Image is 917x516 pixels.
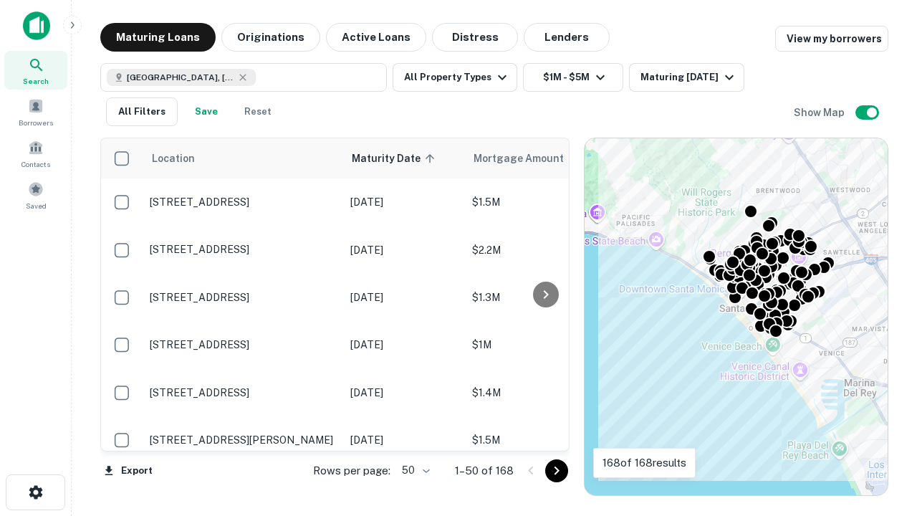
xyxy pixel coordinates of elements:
p: $1M [472,337,615,353]
p: $1.3M [472,290,615,305]
th: Maturity Date [343,138,465,178]
span: Contacts [21,158,50,170]
th: Mortgage Amount [465,138,623,178]
p: [STREET_ADDRESS] [150,338,336,351]
button: [GEOGRAPHIC_DATA], [GEOGRAPHIC_DATA], [GEOGRAPHIC_DATA] [100,63,387,92]
button: All Filters [106,97,178,126]
div: 0 0 [585,138,888,495]
div: 50 [396,460,432,481]
div: Maturing [DATE] [640,69,738,86]
p: [DATE] [350,290,458,305]
a: View my borrowers [775,26,888,52]
p: Rows per page: [313,462,390,479]
a: Search [4,51,67,90]
button: $1M - $5M [523,63,623,92]
button: Reset [235,97,281,126]
p: [DATE] [350,242,458,258]
button: All Property Types [393,63,517,92]
p: [STREET_ADDRESS] [150,196,336,209]
span: Saved [26,200,47,211]
button: Save your search to get updates of matches that match your search criteria. [183,97,229,126]
a: Saved [4,176,67,214]
p: [STREET_ADDRESS] [150,386,336,399]
p: $1.5M [472,194,615,210]
p: [DATE] [350,194,458,210]
p: $1.5M [472,432,615,448]
p: [STREET_ADDRESS] [150,291,336,304]
th: Location [143,138,343,178]
p: [STREET_ADDRESS] [150,243,336,256]
button: Lenders [524,23,610,52]
img: capitalize-icon.png [23,11,50,40]
p: [DATE] [350,385,458,401]
span: Location [151,150,195,167]
h6: Show Map [794,105,847,120]
button: Originations [221,23,320,52]
span: [GEOGRAPHIC_DATA], [GEOGRAPHIC_DATA], [GEOGRAPHIC_DATA] [127,71,234,84]
button: Export [100,460,156,482]
a: Borrowers [4,92,67,131]
p: 168 of 168 results [602,454,686,472]
a: Contacts [4,134,67,173]
button: Maturing Loans [100,23,216,52]
span: Maturity Date [352,150,439,167]
button: Maturing [DATE] [629,63,744,92]
p: 1–50 of 168 [455,462,514,479]
p: $1.4M [472,385,615,401]
iframe: Chat Widget [845,401,917,470]
p: $2.2M [472,242,615,258]
button: Distress [432,23,518,52]
span: Search [23,75,49,87]
p: [STREET_ADDRESS][PERSON_NAME] [150,434,336,446]
p: [DATE] [350,432,458,448]
button: Active Loans [326,23,426,52]
span: Borrowers [19,117,53,128]
button: Go to next page [545,459,568,482]
p: [DATE] [350,337,458,353]
span: Mortgage Amount [474,150,582,167]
